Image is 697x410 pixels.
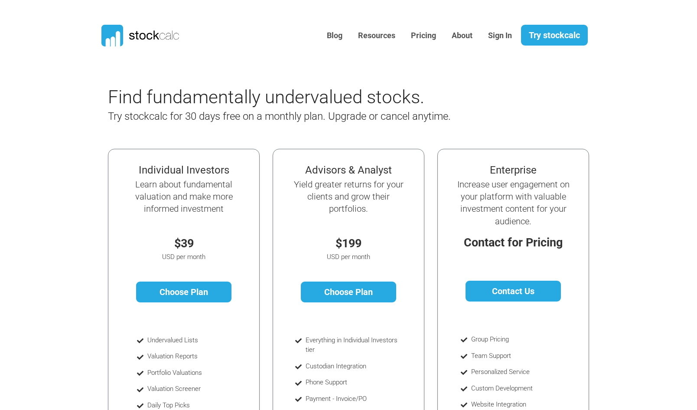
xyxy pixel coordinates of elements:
a: Choose Plan [136,282,232,302]
li: Group Pricing [471,335,563,344]
li: Custodian Integration [306,361,399,371]
a: Contact Us [466,281,561,302]
li: Valuation Screener [147,384,234,394]
h5: Learn about fundamental valuation and make more informed investment [126,178,241,215]
h4: Enterprise [456,164,571,177]
h5: Increase user engagement on your platform with valuable investment content for your audience. [456,178,571,227]
li: Undervalued Lists [147,335,234,345]
a: Resources [352,25,402,46]
a: Try stockcalc [521,25,588,46]
li: Custom Development [471,384,563,394]
li: Valuation Reports [147,351,234,361]
li: Team Support [471,351,563,361]
li: Everything in Individual Investors tier [306,335,399,355]
h2: Find fundamentally undervalued stocks. [108,86,507,108]
h4: Advisors & Analyst [291,164,406,177]
a: Blog [320,25,349,46]
li: Payment - Invoice/PO [306,394,399,404]
p: $39 [126,235,241,253]
li: Website Integration [471,400,563,410]
h4: Individual Investors [126,164,241,177]
li: Phone Support [306,377,399,387]
h5: Yield greater returns for your clients and grow their portfolios. [291,178,406,215]
p: USD per month [291,252,406,262]
p: USD per month [126,252,241,262]
a: Pricing [404,25,443,46]
li: Portfolio Valuations [147,368,234,378]
li: Personalized Service [471,367,563,377]
p: $199 [291,235,406,253]
p: Contact for Pricing [456,234,571,252]
a: About [445,25,479,46]
a: Choose Plan [301,282,397,302]
a: Sign In [482,25,518,46]
h4: Try stockcalc for 30 days free on a monthly plan. Upgrade or cancel anytime. [108,110,507,123]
